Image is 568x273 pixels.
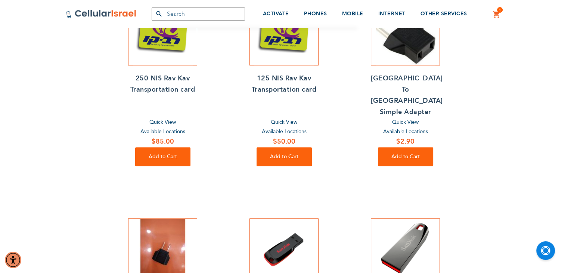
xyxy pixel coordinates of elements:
span: PHONES [304,10,327,17]
button: Add to Cart [135,147,190,166]
span: $2.90 [396,137,415,146]
span: ACTIVATE [263,10,289,17]
div: Accessibility Menu [5,252,21,268]
input: Search [152,7,245,21]
a: 1 [493,10,501,19]
img: 250 NIS Rav Kav Transportation card [133,5,193,65]
a: Available Locations [262,128,307,135]
a: Quick View [249,118,319,127]
span: Add to Cart [270,153,298,160]
a: $85.00 [128,136,197,147]
a: Quick View [371,118,440,127]
a: Available Locations [383,128,428,135]
button: Add to Cart [257,147,312,166]
img: Cellular Israel Logo [66,9,137,18]
button: Add to Cart [378,147,433,166]
img: 125 NIS Rav Kav Transportation card [254,5,314,65]
span: INTERNET [378,10,406,17]
img: USA To EU Simple Adapter [376,5,435,65]
span: $50.00 [273,137,295,146]
a: 125 NIS Rav Kav Transportation card [249,73,319,95]
span: Quick View [271,119,297,126]
span: Quick View [149,119,176,126]
span: Add to Cart [149,153,177,160]
a: $50.00 [249,136,319,147]
a: $2.90 [371,136,440,147]
a: 250 NIS Rav Kav Transportation card [128,73,197,95]
span: Add to Cart [391,153,420,160]
a: Quick View [128,118,197,127]
a: [GEOGRAPHIC_DATA] To [GEOGRAPHIC_DATA] Simple Adapter [371,73,440,118]
span: $85.00 [152,137,174,146]
span: Quick View [392,119,419,126]
a: Available Locations [140,128,185,135]
span: 1 [499,7,501,13]
span: OTHER SERVICES [420,10,467,17]
span: MOBILE [342,10,363,17]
